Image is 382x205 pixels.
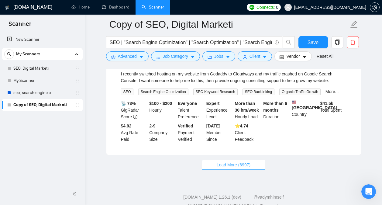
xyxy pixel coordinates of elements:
[22,134,318,139] span: Hi, [EMAIL_ADDRESS][DOMAIN_NAME], Welcome to [DOMAIN_NAME]! Why don't you check out our tutorials...
[28,120,94,132] button: Send us a message
[178,123,193,128] b: Verified
[286,5,290,9] span: user
[332,40,343,45] span: copy
[72,191,78,197] span: double-left
[75,66,80,71] span: holder
[22,27,33,34] div: Sofiia
[121,123,132,128] b: $4.92
[298,36,328,48] button: Save
[13,75,71,87] a: My Scanner
[347,36,359,48] button: delete
[75,78,80,83] span: holder
[149,101,172,106] b: $100 - $200
[138,89,188,95] span: Search Engine Optimization
[36,117,53,124] div: • [DATE]
[217,162,250,168] span: Load More (6997)
[151,51,200,61] button: barsJob Categorycaret-down
[202,160,265,170] button: Load More (6997)
[177,100,205,120] div: Talent Preference
[235,123,248,128] b: ⭐️ 4.74
[133,115,137,119] span: info-circle
[121,71,346,84] div: I recently switched hosting on my website from Godaddy to Cloudways and my traffic crashed on Goo...
[177,123,205,143] div: Payment Verified
[319,100,348,120] div: Total Spent
[22,140,35,146] div: Mariia
[148,123,177,143] div: Company Size
[331,36,343,48] button: copy
[121,89,133,95] span: SEO
[149,123,155,128] b: 2-9
[45,3,78,13] h1: Messages
[370,5,380,10] a: setting
[214,53,223,60] span: Jobs
[5,3,9,12] img: logo
[243,55,247,59] span: user
[178,101,197,106] b: Everyone
[250,5,254,10] img: upwork-logo.png
[193,89,238,95] span: SEO Keyword Research
[286,53,300,60] span: Vendor
[4,19,36,32] span: Scanner
[183,195,241,200] a: [DOMAIN_NAME] 1.26.1 (dev)
[226,55,230,59] span: caret-down
[111,55,115,59] span: setting
[7,21,19,33] img: Profile image for Sofiia
[142,5,164,10] a: searchScanner
[256,4,275,11] span: Connects:
[7,111,19,123] img: Profile image for Mariia
[14,164,26,169] span: Home
[262,100,291,120] div: Duration
[102,5,129,10] a: dashboardDashboard
[238,51,272,61] button: userClientcaret-down
[320,101,333,106] b: $ 41.5k
[7,134,19,146] img: Profile image for Mariia
[234,100,262,120] div: Hourly Load
[263,55,267,59] span: caret-down
[235,101,259,113] b: More than 30 hrs/week
[206,123,220,128] b: [DATE]
[302,55,307,59] span: caret-down
[7,33,78,46] a: New Scanner
[4,49,14,59] button: search
[2,33,83,46] li: New Scanner
[292,100,337,110] b: [GEOGRAPHIC_DATA]
[13,62,71,75] a: SEO, Digital Marketi
[350,20,358,28] span: edit
[75,90,80,95] span: holder
[291,100,319,120] div: Country
[202,51,235,61] button: folderJobscaret-down
[35,27,52,34] div: • [DATE]
[243,89,274,95] span: SEO Backlinking
[75,102,80,107] span: holder
[13,99,71,111] a: Copy of SEO, Digital Marketi
[22,50,35,56] div: Mariia
[208,55,212,59] span: folder
[109,17,349,32] input: Scanner name...
[205,123,234,143] div: Member Since
[9,89,16,97] img: Dima avatar
[276,4,278,11] span: 0
[20,95,56,101] div: [DOMAIN_NAME]
[7,66,19,78] img: Profile image for Sofiia
[96,164,106,169] span: Help
[308,39,318,46] span: Save
[120,100,148,120] div: GigRadar Score
[275,40,279,44] span: info-circle
[191,55,195,59] span: caret-down
[110,39,272,46] input: Search Freelance Jobs...
[206,101,220,106] b: Expert
[139,55,143,59] span: caret-down
[13,87,71,99] a: seo, search engine o
[263,101,287,113] b: More than 6 months
[292,100,296,104] img: 🇺🇸
[250,53,260,60] span: Client
[148,100,177,120] div: Hourly
[57,95,74,101] div: • [DATE]
[35,72,52,79] div: • [DATE]
[121,101,136,106] b: 📡 73%
[22,117,35,124] div: Mariia
[49,164,72,169] span: Messages
[370,2,380,12] button: setting
[71,5,90,10] a: homeHome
